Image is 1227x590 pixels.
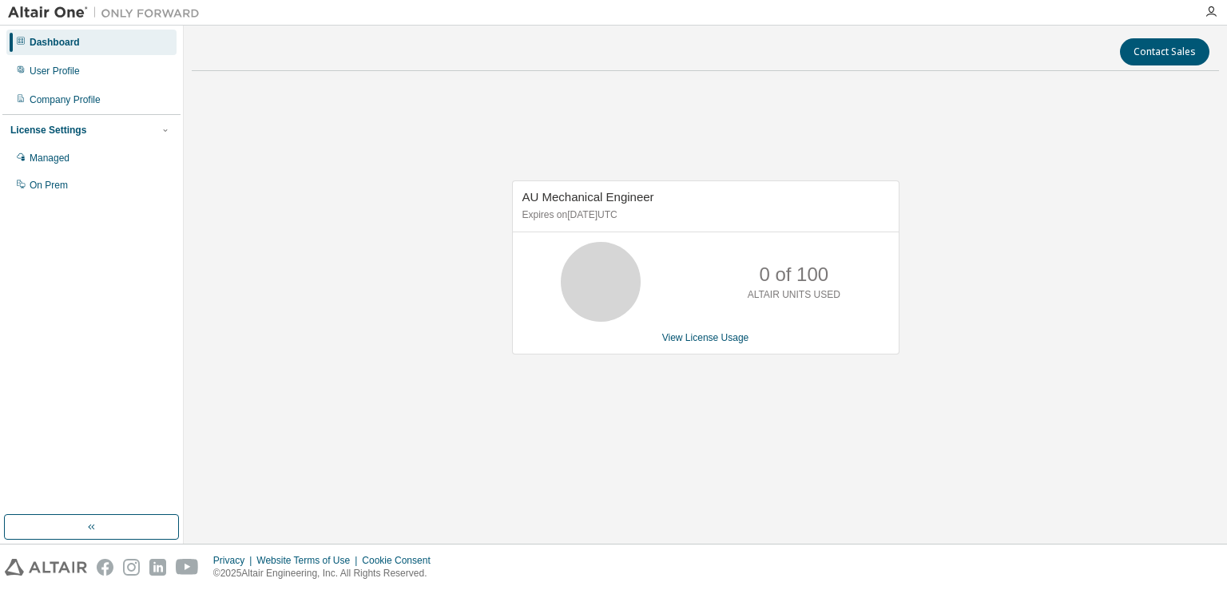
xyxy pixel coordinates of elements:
[30,152,69,164] div: Managed
[30,65,80,77] div: User Profile
[522,190,654,204] span: AU Mechanical Engineer
[522,208,885,222] p: Expires on [DATE] UTC
[8,5,208,21] img: Altair One
[759,261,828,288] p: 0 of 100
[30,36,80,49] div: Dashboard
[97,559,113,576] img: facebook.svg
[10,124,86,137] div: License Settings
[256,554,362,567] div: Website Terms of Use
[123,559,140,576] img: instagram.svg
[748,288,840,302] p: ALTAIR UNITS USED
[1120,38,1209,65] button: Contact Sales
[30,93,101,106] div: Company Profile
[5,559,87,576] img: altair_logo.svg
[213,554,256,567] div: Privacy
[149,559,166,576] img: linkedin.svg
[176,559,199,576] img: youtube.svg
[662,332,749,343] a: View License Usage
[362,554,439,567] div: Cookie Consent
[213,567,440,580] p: © 2025 Altair Engineering, Inc. All Rights Reserved.
[30,179,68,192] div: On Prem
